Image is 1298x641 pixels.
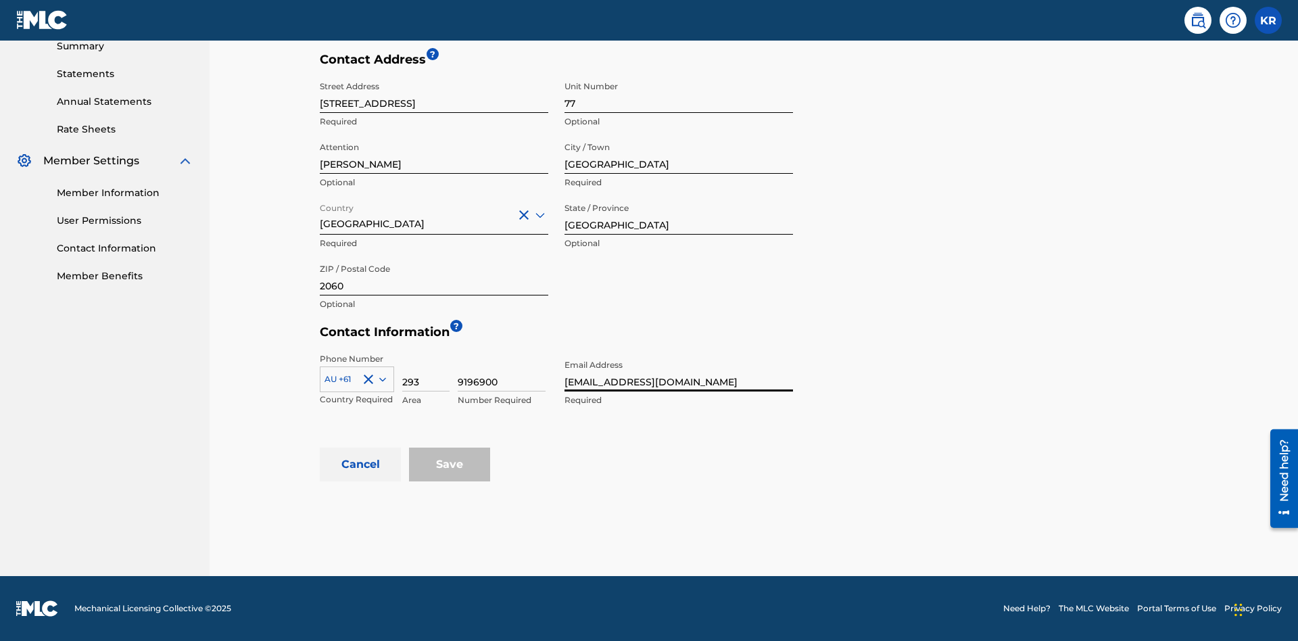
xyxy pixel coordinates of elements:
[16,10,68,30] img: MLC Logo
[564,116,793,128] p: Optional
[450,320,462,332] span: ?
[564,237,793,250] p: Optional
[1234,590,1243,630] div: Drag
[320,325,1195,347] h5: Contact Information
[57,122,193,137] a: Rate Sheets
[57,269,193,283] a: Member Benefits
[43,153,139,169] span: Member Settings
[57,39,193,53] a: Summary
[177,153,193,169] img: expand
[564,176,793,189] p: Required
[320,298,548,310] p: Optional
[320,116,548,128] p: Required
[1003,602,1051,615] a: Need Help?
[320,194,354,214] label: Country
[1184,7,1211,34] a: Public Search
[320,448,401,481] button: Cancel
[1230,576,1298,641] iframe: Chat Widget
[320,198,548,231] div: [GEOGRAPHIC_DATA]
[1224,602,1282,615] a: Privacy Policy
[320,52,793,74] h5: Contact Address
[74,602,231,615] span: Mechanical Licensing Collective © 2025
[1190,12,1206,28] img: search
[320,237,548,250] p: Required
[57,67,193,81] a: Statements
[1255,7,1282,34] div: User Menu
[1137,602,1216,615] a: Portal Terms of Use
[57,214,193,228] a: User Permissions
[564,394,793,406] p: Required
[57,95,193,109] a: Annual Statements
[1220,7,1247,34] div: Help
[320,176,548,189] p: Optional
[458,394,546,406] p: Number Required
[16,153,32,169] img: Member Settings
[1225,12,1241,28] img: help
[57,241,193,256] a: Contact Information
[57,186,193,200] a: Member Information
[1260,424,1298,535] iframe: Resource Center
[402,394,450,406] p: Area
[320,394,394,406] p: Country Required
[1059,602,1129,615] a: The MLC Website
[427,48,439,60] span: ?
[16,600,58,617] img: logo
